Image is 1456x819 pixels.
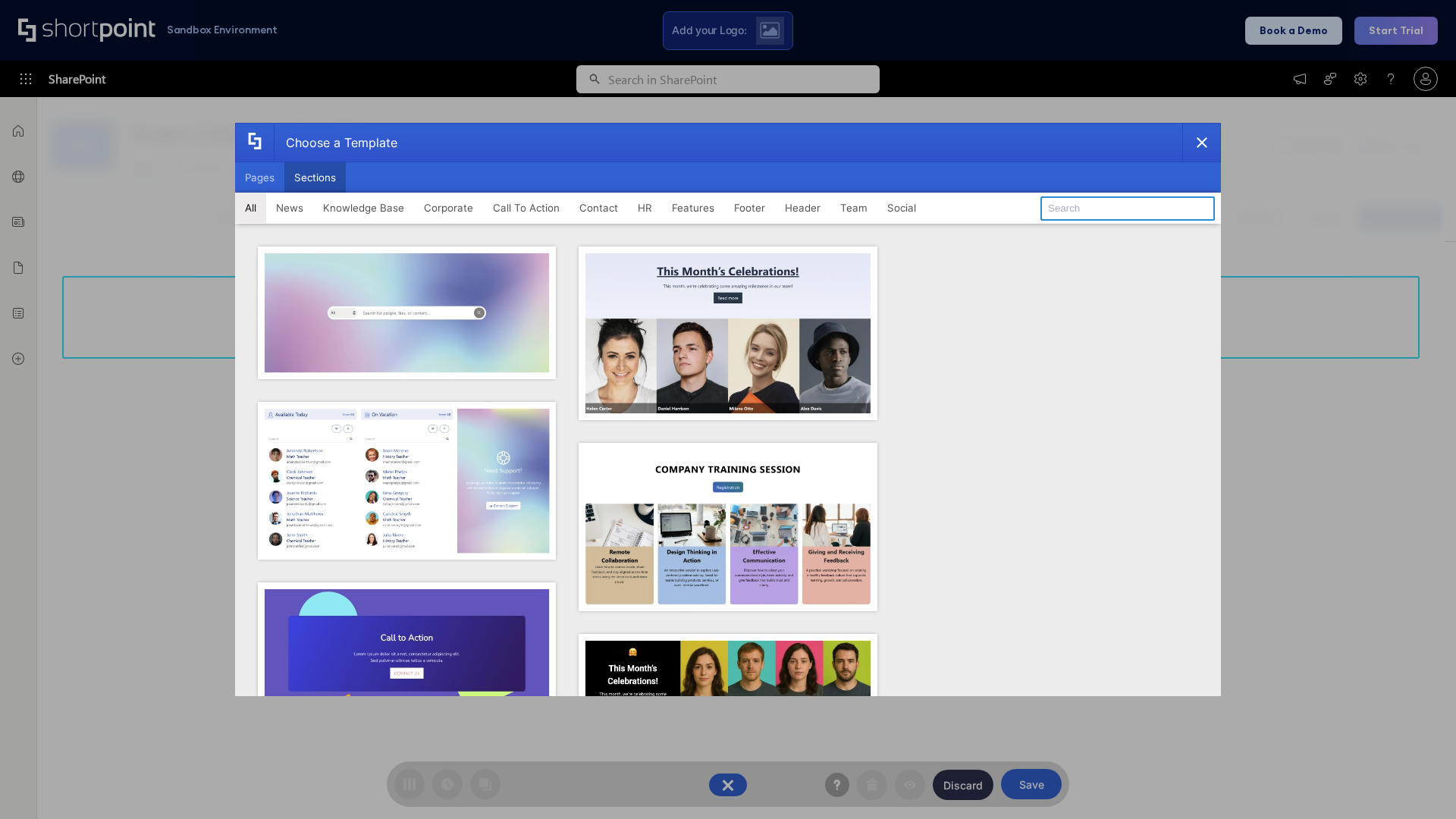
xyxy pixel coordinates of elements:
[662,193,724,223] button: Features
[570,193,628,223] button: Contact
[628,193,662,223] button: HR
[284,162,346,193] button: Sections
[724,193,775,223] button: Footer
[235,193,266,223] button: All
[235,162,284,193] button: Pages
[235,123,1221,696] div: template selector
[775,193,830,223] button: Header
[483,193,570,223] button: Call To Action
[414,193,483,223] button: Corporate
[313,193,414,223] button: Knowledge Base
[1183,643,1456,819] iframe: Chat Widget
[830,193,877,223] button: Team
[1040,196,1215,221] input: Search
[274,124,397,162] div: Choose a Template
[877,193,926,223] button: Social
[266,193,313,223] button: News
